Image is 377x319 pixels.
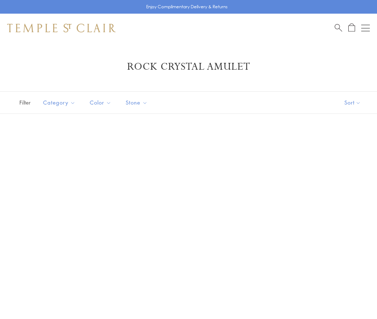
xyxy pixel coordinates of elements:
[38,94,81,111] button: Category
[348,23,355,32] a: Open Shopping Bag
[328,92,377,114] button: Show sort by
[18,60,359,73] h1: Rock Crystal Amulet
[120,94,153,111] button: Stone
[122,98,153,107] span: Stone
[84,94,117,111] button: Color
[335,23,342,32] a: Search
[146,3,228,10] p: Enjoy Complimentary Delivery & Returns
[361,24,370,32] button: Open navigation
[7,24,116,32] img: Temple St. Clair
[86,98,117,107] span: Color
[39,98,81,107] span: Category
